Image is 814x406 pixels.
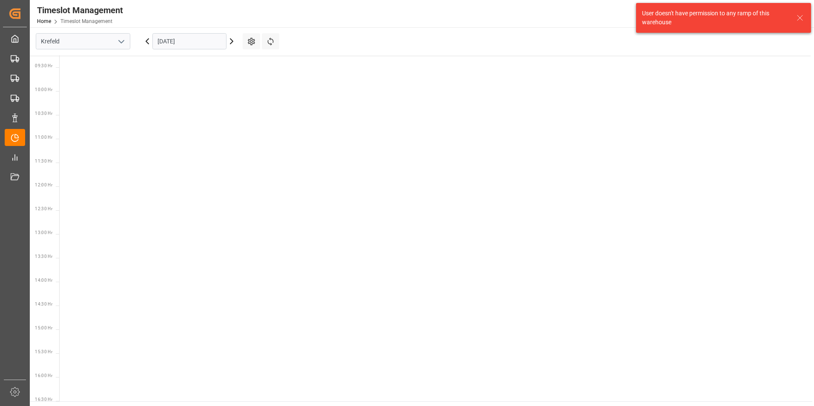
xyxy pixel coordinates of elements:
[35,183,52,187] span: 12:00 Hr
[35,349,52,354] span: 15:30 Hr
[642,9,788,27] div: User doesn't have permission to any ramp of this warehouse
[35,302,52,306] span: 14:30 Hr
[35,111,52,116] span: 10:30 Hr
[35,206,52,211] span: 12:30 Hr
[152,33,226,49] input: DD.MM.YYYY
[37,4,123,17] div: Timeslot Management
[115,35,127,48] button: open menu
[35,278,52,283] span: 14:00 Hr
[35,397,52,402] span: 16:30 Hr
[36,33,130,49] input: Type to search/select
[35,373,52,378] span: 16:00 Hr
[35,254,52,259] span: 13:30 Hr
[37,18,51,24] a: Home
[35,159,52,163] span: 11:30 Hr
[35,135,52,140] span: 11:00 Hr
[35,230,52,235] span: 13:00 Hr
[35,87,52,92] span: 10:00 Hr
[35,63,52,68] span: 09:30 Hr
[35,326,52,330] span: 15:00 Hr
